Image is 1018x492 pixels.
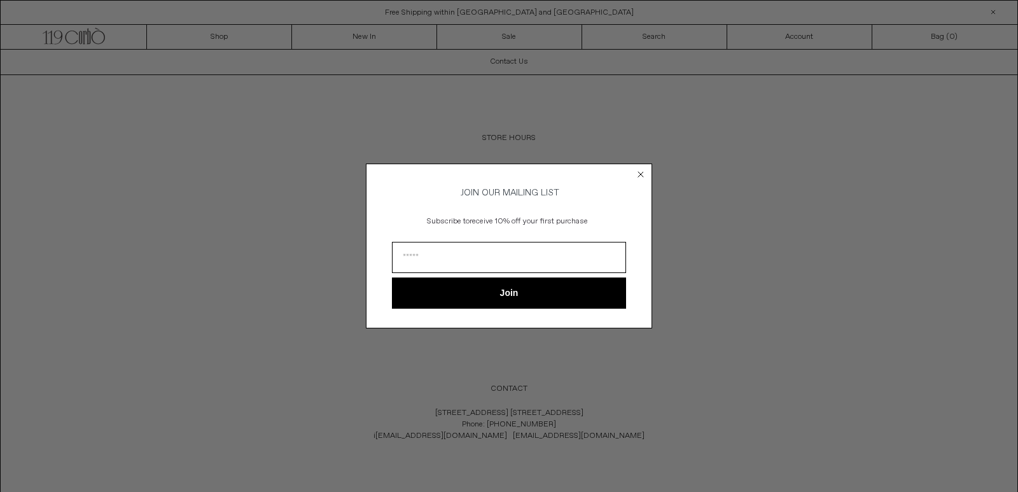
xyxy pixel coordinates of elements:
span: JOIN OUR MAILING LIST [459,187,559,199]
span: Subscribe to [427,216,470,227]
input: Email [392,242,626,273]
span: receive 10% off your first purchase [470,216,588,227]
button: Join [392,278,626,309]
button: Close dialog [634,168,647,181]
